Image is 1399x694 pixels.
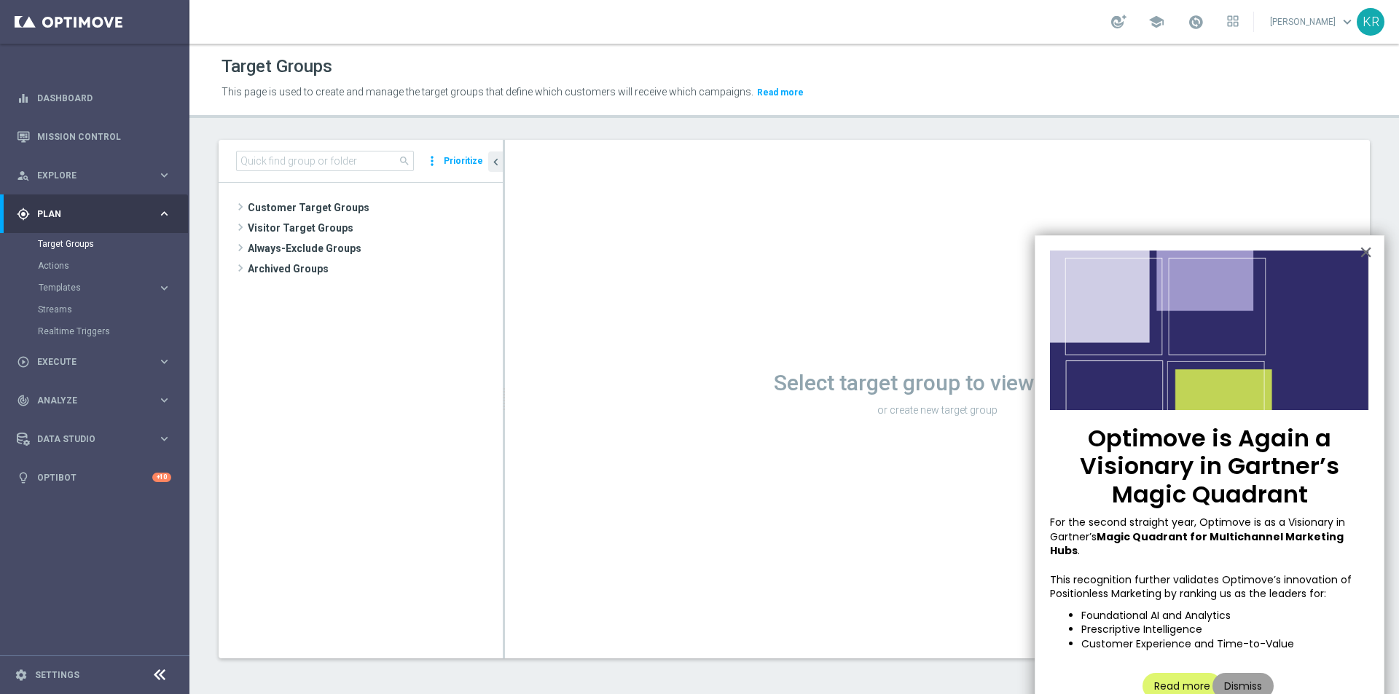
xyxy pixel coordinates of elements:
[1050,529,1346,559] strong: Magic Quadrant for Multichannel Marketing Hubs
[756,84,805,100] button: Read more
[17,355,30,368] i: play_circle_outline
[37,171,157,180] span: Explore
[505,370,1370,396] h1: Select target group to view or edit
[222,56,332,77] h1: Target Groups
[15,669,28,682] i: settings
[38,326,152,337] a: Realtime Triggers
[1050,515,1348,544] span: For the second straight year, Optimove is as a Visionary in Gartner’s
[157,393,171,407] i: keyboard_arrow_right
[157,168,171,182] i: keyboard_arrow_right
[17,79,171,117] div: Dashboard
[17,117,171,156] div: Mission Control
[248,197,503,218] span: Customer Target Groups
[37,435,157,443] span: Data Studio
[17,433,157,446] div: Data Studio
[248,218,503,238] span: Visitor Target Groups
[222,86,753,98] span: This page is used to create and manage the target groups that define which customers will receive...
[489,155,503,169] i: chevron_left
[35,671,79,679] a: Settings
[1078,543,1080,558] span: .
[37,117,171,156] a: Mission Control
[39,283,157,292] div: Templates
[425,151,439,171] i: more_vert
[1359,240,1373,264] button: Close
[1050,573,1369,602] p: This recognition further validates Optimove’s innovation of Positionless Marketing by ranking us ...
[17,394,30,407] i: track_changes
[38,238,152,250] a: Target Groups
[38,233,188,255] div: Target Groups
[1050,425,1369,508] p: Optimove is Again a Visionary in Gartner’s Magic Quadrant
[17,92,30,105] i: equalizer
[39,283,143,292] span: Templates
[17,169,157,182] div: Explore
[17,208,157,221] div: Plan
[1269,11,1357,33] a: [PERSON_NAME]
[248,259,503,279] span: Archived Groups
[442,151,485,171] button: Prioritize
[38,260,152,272] a: Actions
[37,396,157,405] span: Analyze
[17,208,30,221] i: gps_fixed
[152,473,171,482] div: +10
[38,277,188,299] div: Templates
[1357,8,1384,36] div: KR
[38,255,188,277] div: Actions
[157,207,171,221] i: keyboard_arrow_right
[17,394,157,407] div: Analyze
[17,471,30,484] i: lightbulb
[157,355,171,368] i: keyboard_arrow_right
[38,299,188,320] div: Streams
[37,79,171,117] a: Dashboard
[399,155,410,167] span: search
[1081,637,1369,652] li: Customer Experience and Time-to-Value
[37,458,152,497] a: Optibot
[157,281,171,295] i: keyboard_arrow_right
[17,458,171,497] div: Optibot
[505,403,1370,417] p: or create new target group
[38,304,152,315] a: Streams
[37,358,157,366] span: Execute
[248,238,503,259] span: Always-Exclude Groups
[1148,14,1164,30] span: school
[236,151,414,171] input: Quick find group or folder
[37,210,157,218] span: Plan
[17,355,157,368] div: Execute
[157,432,171,446] i: keyboard_arrow_right
[1339,14,1355,30] span: keyboard_arrow_down
[1081,623,1369,637] li: Prescriptive Intelligence
[38,320,188,342] div: Realtime Triggers
[1081,609,1369,623] li: Foundational AI and Analytics
[17,169,30,182] i: person_search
